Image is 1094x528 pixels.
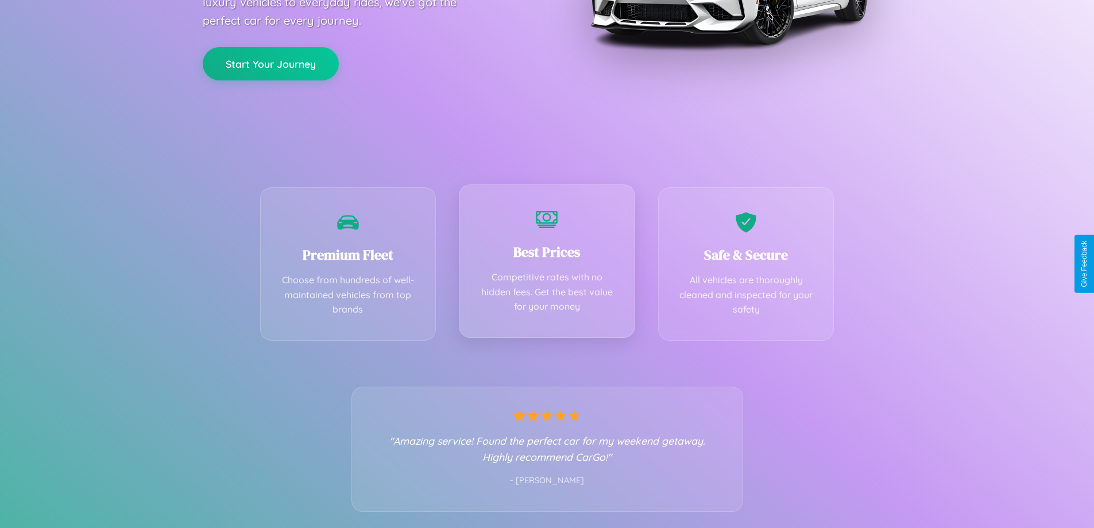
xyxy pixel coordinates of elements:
h3: Premium Fleet [278,245,419,264]
h3: Best Prices [477,242,617,261]
button: Start Your Journey [203,47,339,80]
h3: Safe & Secure [676,245,817,264]
p: Competitive rates with no hidden fees. Get the best value for your money [477,270,617,314]
p: All vehicles are thoroughly cleaned and inspected for your safety [676,273,817,317]
p: "Amazing service! Found the perfect car for my weekend getaway. Highly recommend CarGo!" [375,433,720,465]
p: Choose from hundreds of well-maintained vehicles from top brands [278,273,419,317]
div: Give Feedback [1080,241,1088,287]
p: - [PERSON_NAME] [375,473,720,488]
